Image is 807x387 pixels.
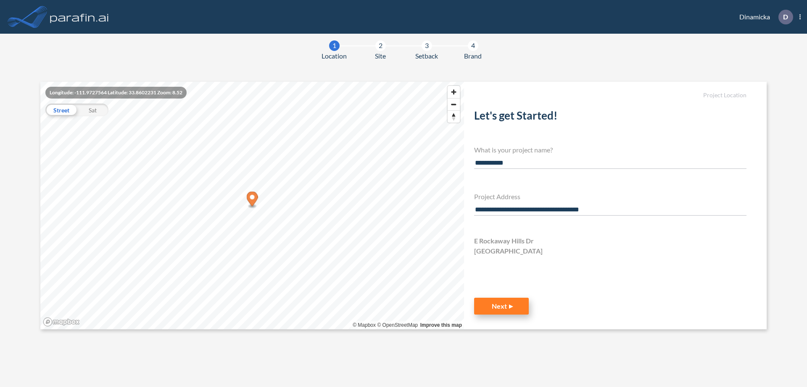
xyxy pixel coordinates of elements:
span: Brand [464,51,482,61]
img: logo [48,8,111,25]
h2: Let's get Started! [474,109,746,125]
a: Mapbox [353,322,376,328]
p: D [783,13,788,21]
span: Reset bearing to north [448,111,460,123]
button: Reset bearing to north [448,110,460,123]
span: E Rockaway Hills Dr [474,236,534,246]
a: Mapbox homepage [43,317,80,327]
span: Site [375,51,386,61]
h4: Project Address [474,192,746,200]
button: Zoom in [448,86,460,98]
span: [GEOGRAPHIC_DATA] [474,246,543,256]
button: Zoom out [448,98,460,110]
a: Improve this map [420,322,462,328]
div: 2 [375,40,386,51]
h4: What is your project name? [474,146,746,154]
div: Longitude: -111.9727564 Latitude: 33.8602231 Zoom: 8.52 [45,87,187,99]
div: 4 [468,40,478,51]
div: Sat [77,104,108,116]
span: Location [322,51,347,61]
canvas: Map [40,82,464,329]
div: 3 [422,40,432,51]
div: Map marker [247,192,258,209]
a: OpenStreetMap [377,322,418,328]
div: 1 [329,40,340,51]
div: Dinamicka [727,10,801,24]
div: Street [45,104,77,116]
button: Next [474,298,529,315]
h5: Project Location [474,92,746,99]
span: Setback [415,51,438,61]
